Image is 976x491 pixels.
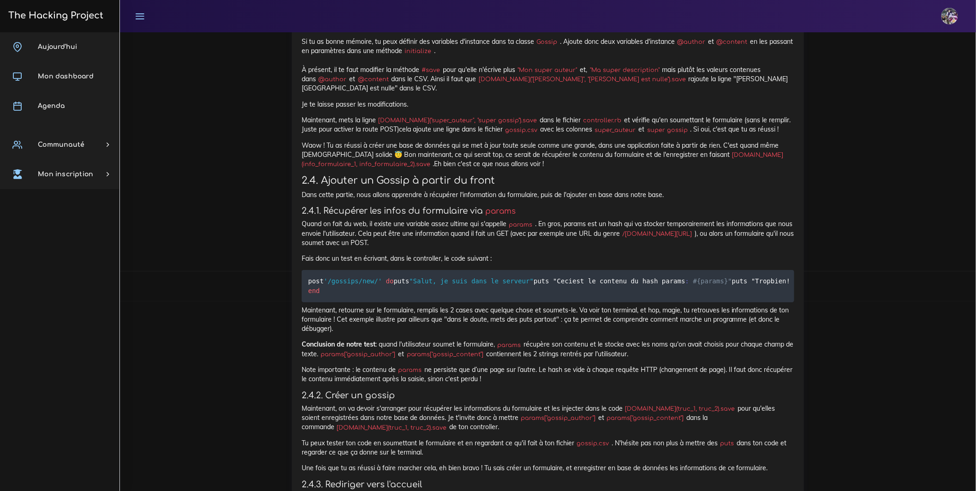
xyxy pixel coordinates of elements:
[302,340,794,359] p: : quand l'utilisateur soumet le formulaire, récupère son contenu et le stocke avec les noms qu'on...
[581,116,624,125] code: controller.rb
[409,277,534,285] span: "Salut, je suis dans le serveur"
[376,116,540,125] code: [DOMAIN_NAME]("super_auteur", "super gossip").save
[557,277,572,285] span: Ceci
[302,150,784,169] code: [DOMAIN_NAME](info_formulaire_1, info_formulaire_2).save
[302,340,375,348] strong: Conclusion de notre test
[483,205,518,217] code: params
[302,404,794,432] p: Maintenant, on va devoir s'arranger pour récupérer les informations du formulaire et les injecter...
[623,404,738,413] code: [DOMAIN_NAME](truc_1, truc_2).save
[38,141,84,148] span: Communauté
[794,277,802,285] span: Et
[302,190,794,199] p: Dans cette partie, nous allons apprendre à récupérer l'information du formulaire, puis de l'ajout...
[404,350,486,359] code: params["gossip_content"]
[675,37,708,47] code: @author
[316,75,349,84] code: @author
[718,439,737,448] code: puts
[302,479,794,490] h4: 2.4.3. Rediriger vers l'accueil
[334,423,449,432] code: [DOMAIN_NAME](truc_1, truc_2).save
[644,126,690,135] code: super gossip
[534,37,560,47] code: Gossip
[620,229,695,239] code: /[DOMAIN_NAME][URL]
[6,11,103,21] h3: The Hacking Project
[604,413,686,423] code: params["gossip_content"]
[396,365,424,375] code: params
[302,37,794,93] p: Si tu as bonne mémoire, tu peux définir des variables d'instance dans ta classe . Ajoute donc deu...
[302,463,794,473] p: Une fois que tu as réussi à faire marcher cela, eh bien bravo ! Tu sais créer un formulaire, et e...
[941,8,958,24] img: eg54bupqcshyolnhdacp.jpg
[302,115,794,134] p: Maintenant, mets la ligne dans le fichier et vérifie qu'en soumettant le formulaire (sans le remp...
[324,277,382,285] span: '/gossips/new/'
[302,175,794,186] h3: 2.4. Ajouter un Gossip à partir du front
[755,277,771,285] span: Trop
[302,254,794,263] p: Fais donc un test en écrivant, dans le controller, le code suivant :
[476,75,688,84] code: [DOMAIN_NAME]("[PERSON_NAME]", "[PERSON_NAME] est nulle").save
[302,390,794,401] h4: 2.4.2. Créer un gossip
[495,341,524,350] code: params
[308,287,320,294] span: end
[419,66,443,75] code: #save
[318,350,398,359] code: params["gossip_author"]
[302,365,794,384] p: Note importante : le contenu de ne persiste que d’une page sur l’autre. Le hash se vide à chaque ...
[587,66,662,75] code: "Ma super description"
[592,126,638,135] code: super_auteur
[786,277,790,285] span: !
[402,47,434,56] code: initialize
[302,100,794,109] p: Je te laisse passer les modifications.
[386,277,394,285] span: do
[693,277,732,285] span: #{params}"
[355,75,391,84] code: @content
[518,413,598,423] code: params["gossip_author"]
[714,37,750,47] code: @content
[302,438,794,457] p: Tu peux tester ton code en soumettant le formulaire et en regardant ce qu'il fait à ton fichier ....
[515,66,580,75] code: "Mon super auteur"
[503,126,540,135] code: gossip.csv
[38,102,65,109] span: Agenda
[38,73,94,80] span: Mon dashboard
[302,305,794,334] p: Maintenant, retourne sur le formulaire, remplis les 2 cases avec quelque chose et soumets-le. Va ...
[38,43,77,50] span: Aujourd'hui
[302,141,794,169] p: Waow ! Tu as réussi à créer une base de données qui se met à jour toute seule comme une grande, d...
[506,220,535,229] code: params
[302,219,794,247] p: Quand on fait du web, il existe une variable assez ultime qui s'appelle . En gros, params est un ...
[574,439,612,448] code: gossip.csv
[685,277,689,285] span: :
[302,206,794,216] h4: 2.4.1. Récupérer les infos du formulaire via
[38,171,93,178] span: Mon inscription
